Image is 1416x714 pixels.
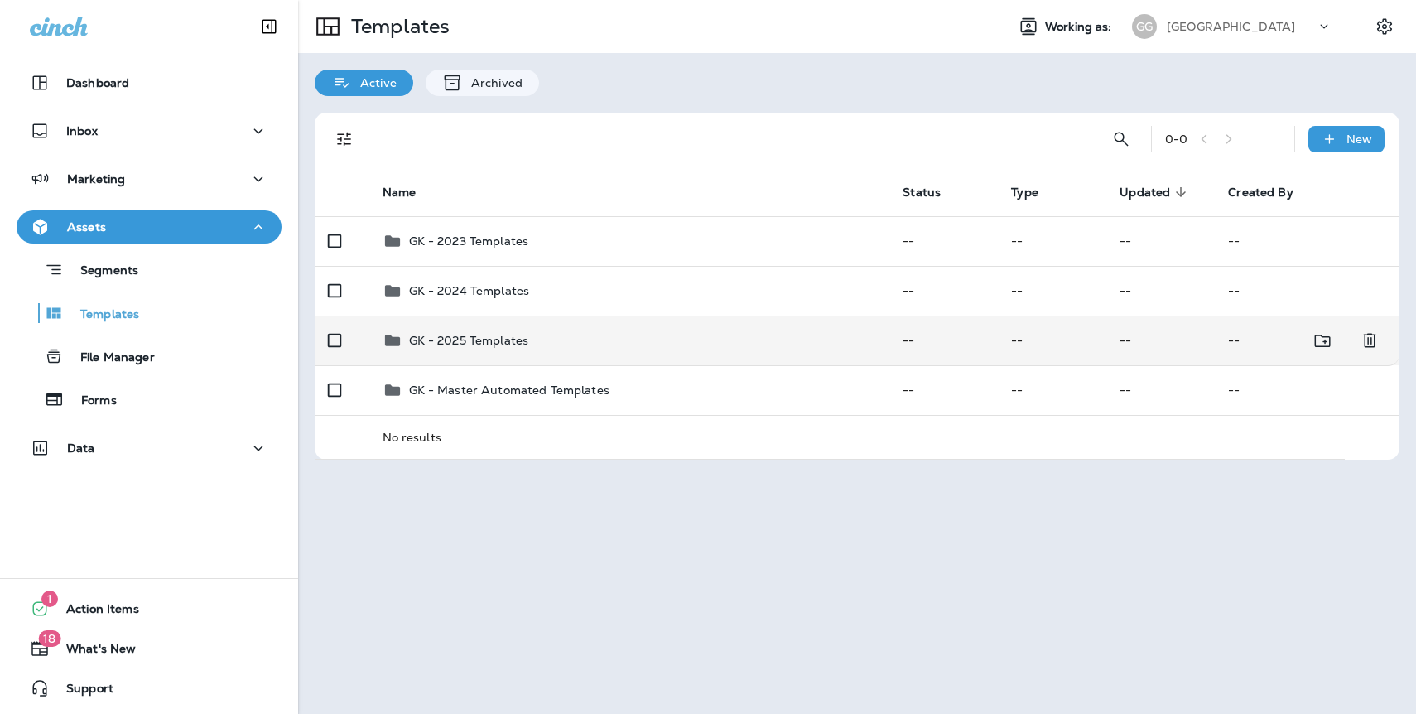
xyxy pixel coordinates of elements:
td: -- [889,365,998,415]
span: Updated [1120,185,1192,200]
p: Data [67,441,95,455]
button: Move to folder [1306,324,1340,358]
td: -- [998,365,1106,415]
td: -- [998,316,1106,365]
td: -- [1106,365,1215,415]
span: Created By [1228,186,1293,200]
p: Inbox [66,124,98,137]
button: Inbox [17,114,282,147]
button: File Manager [17,339,282,374]
span: Status [903,185,962,200]
p: New [1346,133,1372,146]
span: Support [50,682,113,702]
span: Type [1011,186,1038,200]
button: Search Templates [1105,123,1138,156]
button: Filters [328,123,361,156]
button: Templates [17,296,282,330]
span: Updated [1120,186,1170,200]
div: 0 - 0 [1165,133,1187,146]
span: Created By [1228,185,1314,200]
p: Segments [64,263,138,280]
td: -- [1215,216,1399,266]
button: Collapse Sidebar [246,10,292,43]
span: What's New [50,642,136,662]
p: Active [352,76,397,89]
button: Segments [17,252,282,287]
td: -- [889,316,998,365]
td: -- [889,216,998,266]
button: Forms [17,382,282,417]
td: -- [1215,266,1399,316]
p: [GEOGRAPHIC_DATA] [1167,20,1295,33]
td: -- [1106,316,1215,365]
span: Status [903,186,941,200]
p: Templates [344,14,450,39]
p: GK - 2025 Templates [409,334,529,347]
p: GK - 2023 Templates [409,234,529,248]
div: GG [1132,14,1157,39]
p: GK - Master Automated Templates [409,384,609,397]
span: Name [383,185,438,200]
p: Archived [463,76,523,89]
td: -- [1106,216,1215,266]
button: 18What's New [17,632,282,665]
p: Assets [67,220,106,234]
span: Action Items [50,602,139,622]
span: 1 [41,591,58,607]
p: Forms [65,393,117,409]
span: Name [383,186,417,200]
p: GK - 2024 Templates [409,284,530,297]
button: Marketing [17,162,282,195]
p: Templates [64,307,139,323]
td: -- [889,266,998,316]
button: Assets [17,210,282,244]
p: Dashboard [66,76,129,89]
button: Data [17,432,282,465]
button: Settings [1370,12,1399,41]
td: -- [998,216,1106,266]
button: Support [17,672,282,705]
td: No results [369,415,1346,459]
td: -- [1215,365,1399,415]
p: Marketing [67,172,125,186]
button: Delete [1353,324,1386,358]
td: -- [1106,266,1215,316]
p: File Manager [64,350,155,366]
button: Dashboard [17,66,282,99]
span: Working as: [1045,20,1115,34]
span: Type [1011,185,1060,200]
button: 1Action Items [17,592,282,625]
td: -- [998,266,1106,316]
span: 18 [38,630,60,647]
td: -- [1215,316,1345,365]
